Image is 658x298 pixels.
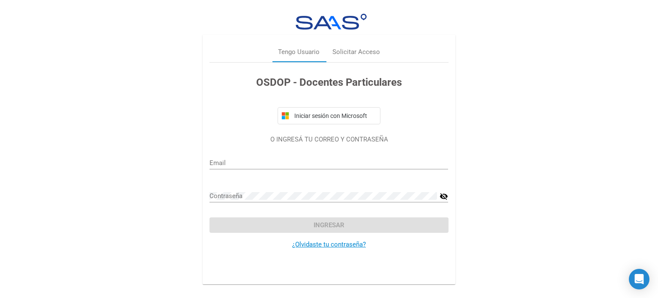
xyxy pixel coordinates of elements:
[278,47,320,57] div: Tengo Usuario
[209,217,448,233] button: Ingresar
[209,75,448,90] h3: OSDOP - Docentes Particulares
[629,269,649,289] div: Open Intercom Messenger
[314,221,344,229] span: Ingresar
[292,241,366,248] a: ¿Olvidaste tu contraseña?
[440,191,448,202] mat-icon: visibility_off
[332,47,380,57] div: Solicitar Acceso
[278,107,380,124] button: Iniciar sesión con Microsoft
[293,112,377,119] span: Iniciar sesión con Microsoft
[209,135,448,144] p: O INGRESÁ TU CORREO Y CONTRASEÑA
